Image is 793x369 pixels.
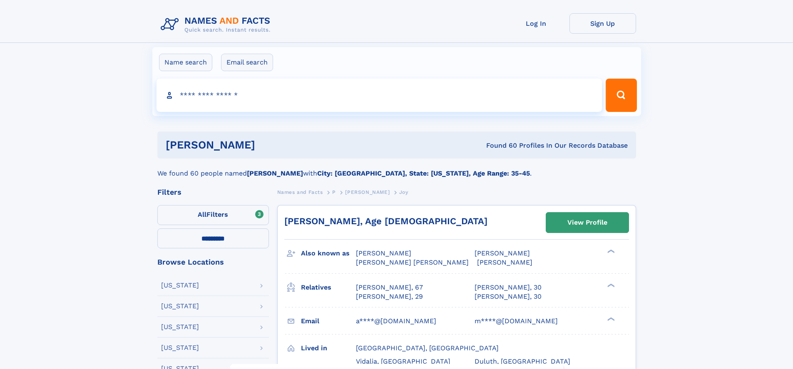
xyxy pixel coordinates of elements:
div: ❯ [605,249,615,254]
a: [PERSON_NAME], 67 [356,283,423,292]
h1: [PERSON_NAME] [166,140,371,150]
div: Filters [157,188,269,196]
div: We found 60 people named with . [157,158,636,178]
b: [PERSON_NAME] [247,169,303,177]
h3: Lived in [301,341,356,355]
span: [PERSON_NAME] [475,249,530,257]
h3: Relatives [301,280,356,295]
span: Joy [399,189,408,195]
a: [PERSON_NAME], 29 [356,292,423,301]
span: [PERSON_NAME] [356,249,411,257]
span: Duluth, [GEOGRAPHIC_DATA] [475,357,570,365]
input: search input [157,79,602,112]
span: Vidalia, [GEOGRAPHIC_DATA] [356,357,450,365]
a: [PERSON_NAME], 30 [475,292,542,301]
a: [PERSON_NAME], Age [DEMOGRAPHIC_DATA] [284,216,487,226]
button: Search Button [606,79,636,112]
span: [PERSON_NAME] [PERSON_NAME] [356,258,469,266]
div: [US_STATE] [161,282,199,289]
a: Sign Up [569,13,636,34]
span: [GEOGRAPHIC_DATA], [GEOGRAPHIC_DATA] [356,344,499,352]
h3: Also known as [301,246,356,260]
div: Found 60 Profiles In Our Records Database [370,141,628,150]
span: P [332,189,336,195]
label: Name search [159,54,212,71]
span: [PERSON_NAME] [345,189,390,195]
h3: Email [301,314,356,328]
img: Logo Names and Facts [157,13,277,36]
div: [US_STATE] [161,344,199,351]
a: P [332,187,336,197]
a: View Profile [546,213,629,233]
a: [PERSON_NAME] [345,187,390,197]
div: [US_STATE] [161,324,199,330]
div: Browse Locations [157,258,269,266]
span: [PERSON_NAME] [477,258,532,266]
a: Names and Facts [277,187,323,197]
label: Email search [221,54,273,71]
a: [PERSON_NAME], 30 [475,283,542,292]
label: Filters [157,205,269,225]
div: ❯ [605,316,615,322]
span: All [198,211,206,218]
b: City: [GEOGRAPHIC_DATA], State: [US_STATE], Age Range: 35-45 [317,169,530,177]
div: [US_STATE] [161,303,199,310]
div: ❯ [605,282,615,288]
div: View Profile [567,213,607,232]
a: Log In [503,13,569,34]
